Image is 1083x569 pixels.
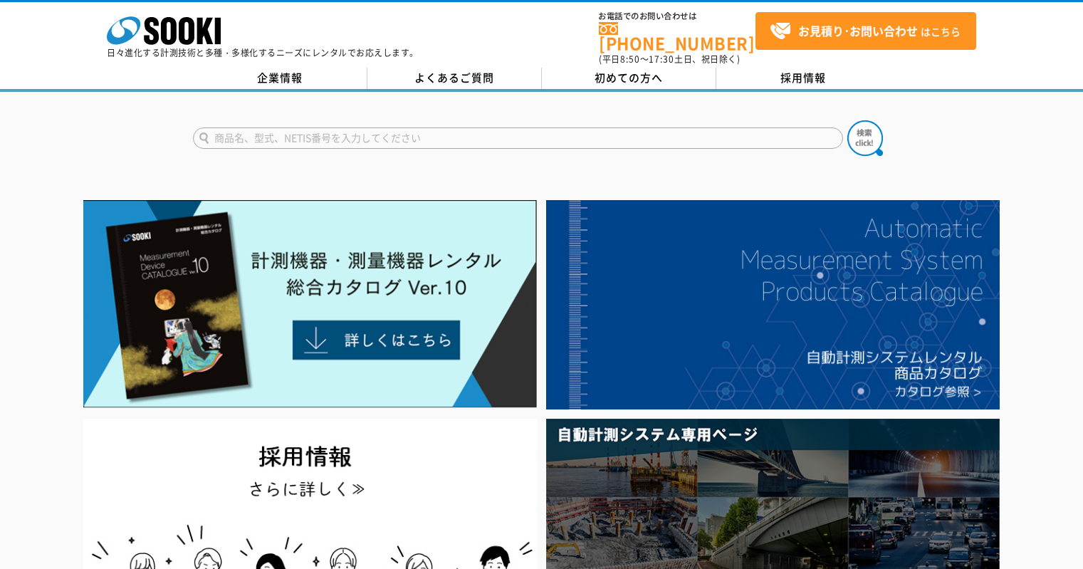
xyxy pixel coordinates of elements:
span: 初めての方へ [595,70,663,85]
span: 17:30 [649,53,674,66]
span: (平日 ～ 土日、祝日除く) [599,53,740,66]
a: お見積り･お問い合わせはこちら [755,12,976,50]
a: 企業情報 [193,68,367,89]
strong: お見積り･お問い合わせ [798,22,918,39]
span: お電話でのお問い合わせは [599,12,755,21]
p: 日々進化する計測技術と多種・多様化するニーズにレンタルでお応えします。 [107,48,419,57]
span: はこちら [770,21,961,42]
img: 自動計測システムカタログ [546,200,1000,409]
a: よくあるご質問 [367,68,542,89]
img: Catalog Ver10 [83,200,537,408]
a: 採用情報 [716,68,891,89]
img: btn_search.png [847,120,883,156]
input: 商品名、型式、NETIS番号を入力してください [193,127,843,149]
span: 8:50 [620,53,640,66]
a: 初めての方へ [542,68,716,89]
a: [PHONE_NUMBER] [599,22,755,51]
